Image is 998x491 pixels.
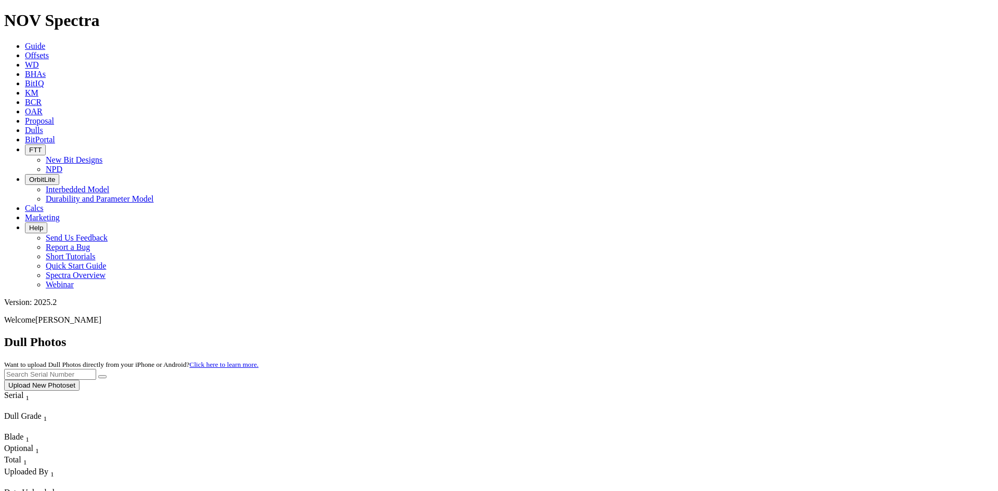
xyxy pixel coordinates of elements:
[46,243,90,251] a: Report a Bug
[29,176,55,183] span: OrbitLite
[4,432,41,444] div: Sort None
[50,470,54,478] sub: 1
[46,185,109,194] a: Interbedded Model
[25,135,55,144] a: BitPortal
[4,412,77,423] div: Dull Grade Sort None
[4,444,41,455] div: Optional Sort None
[25,222,47,233] button: Help
[25,213,60,222] a: Marketing
[25,432,29,441] span: Sort None
[29,146,42,154] span: FTT
[4,432,41,444] div: Blade Sort None
[4,444,41,455] div: Sort None
[46,252,96,261] a: Short Tutorials
[4,361,258,368] small: Want to upload Dull Photos directly from your iPhone or Android?
[25,126,43,135] a: Dulls
[46,194,154,203] a: Durability and Parameter Model
[46,271,106,280] a: Spectra Overview
[4,467,48,476] span: Uploaded By
[25,391,29,400] span: Sort None
[25,51,49,60] a: Offsets
[4,455,41,467] div: Total Sort None
[25,60,39,69] a: WD
[23,459,27,467] sub: 1
[35,315,101,324] span: [PERSON_NAME]
[4,432,23,441] span: Blade
[4,380,80,391] button: Upload New Photoset
[25,204,44,213] a: Calcs
[25,116,54,125] a: Proposal
[25,107,43,116] a: OAR
[4,11,994,30] h1: NOV Spectra
[4,335,994,349] h2: Dull Photos
[50,467,54,476] span: Sort None
[4,423,77,432] div: Column Menu
[4,391,23,400] span: Serial
[4,455,21,464] span: Total
[4,391,48,412] div: Sort None
[46,261,106,270] a: Quick Start Guide
[25,98,42,107] a: BCR
[4,412,77,432] div: Sort None
[25,174,59,185] button: OrbitLite
[35,447,39,455] sub: 1
[4,298,994,307] div: Version: 2025.2
[25,435,29,443] sub: 1
[4,412,42,420] span: Dull Grade
[4,402,48,412] div: Column Menu
[25,42,45,50] a: Guide
[4,444,33,453] span: Optional
[4,467,102,479] div: Uploaded By Sort None
[46,280,74,289] a: Webinar
[25,79,44,88] a: BitIQ
[4,369,96,380] input: Search Serial Number
[4,479,102,488] div: Column Menu
[25,394,29,402] sub: 1
[44,412,47,420] span: Sort None
[35,444,39,453] span: Sort None
[25,88,38,97] a: KM
[23,455,27,464] span: Sort None
[25,144,46,155] button: FTT
[4,455,41,467] div: Sort None
[190,361,259,368] a: Click here to learn more.
[25,70,46,78] a: BHAs
[46,155,102,164] a: New Bit Designs
[46,165,62,174] a: NPD
[44,415,47,422] sub: 1
[4,391,48,402] div: Serial Sort None
[4,315,994,325] p: Welcome
[46,233,108,242] a: Send Us Feedback
[29,224,43,232] span: Help
[4,467,102,488] div: Sort None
